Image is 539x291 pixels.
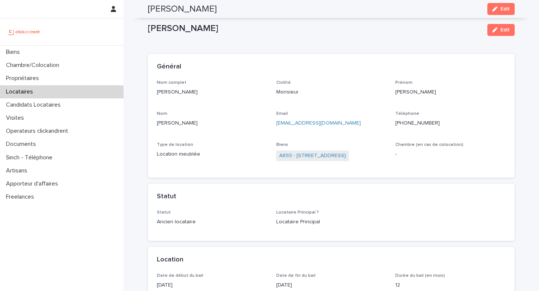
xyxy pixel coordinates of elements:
p: Biens [3,49,26,56]
h2: Général [157,63,181,71]
p: Monsieur [276,88,387,96]
p: [DATE] [276,281,387,289]
span: Edit [500,27,510,33]
p: Freelances [3,193,40,200]
p: Ancien locataire [157,218,267,226]
p: Sinch - Téléphone [3,154,58,161]
h2: Statut [157,193,176,201]
span: Chambre (en cas de colocation) [395,143,463,147]
span: Durée du bail (en mois) [395,273,445,278]
p: Propriétaires [3,75,45,82]
span: Type de location [157,143,193,147]
p: Apporteur d'affaires [3,180,64,187]
span: Civilité [276,80,291,85]
h2: [PERSON_NAME] [148,4,217,15]
span: Locataire Principal ? [276,210,319,215]
span: Statut [157,210,171,215]
p: Documents [3,141,42,148]
p: [PERSON_NAME] [157,119,267,127]
span: Date de début du bail [157,273,203,278]
span: Biens [276,143,288,147]
p: 12 [395,281,506,289]
p: [DATE] [157,281,267,289]
p: [PERSON_NAME] [395,88,506,96]
p: Location meublée [157,150,267,158]
p: Locataire Principal [276,218,387,226]
span: Date de fin du bail [276,273,316,278]
button: Edit [487,3,515,15]
p: Artisans [3,167,33,174]
a: A893 - [STREET_ADDRESS] [279,152,346,160]
img: UCB0brd3T0yccxBKYDjQ [6,24,42,39]
span: Edit [500,6,510,12]
span: Email [276,111,288,116]
h2: Location [157,256,183,264]
p: Candidats Locataires [3,101,67,108]
a: [EMAIL_ADDRESS][DOMAIN_NAME] [276,120,361,126]
p: Chambre/Colocation [3,62,65,69]
span: Nom complet [157,80,186,85]
span: Téléphone [395,111,419,116]
span: Nom [157,111,167,116]
button: Edit [487,24,515,36]
p: [PERSON_NAME] [157,88,267,96]
p: - [395,150,506,158]
p: [PERSON_NAME] [148,23,481,34]
p: Visites [3,114,30,122]
p: [PHONE_NUMBER] [395,119,506,127]
p: Locataires [3,88,39,95]
span: Prénom [395,80,412,85]
p: Operateurs clickandrent [3,128,74,135]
